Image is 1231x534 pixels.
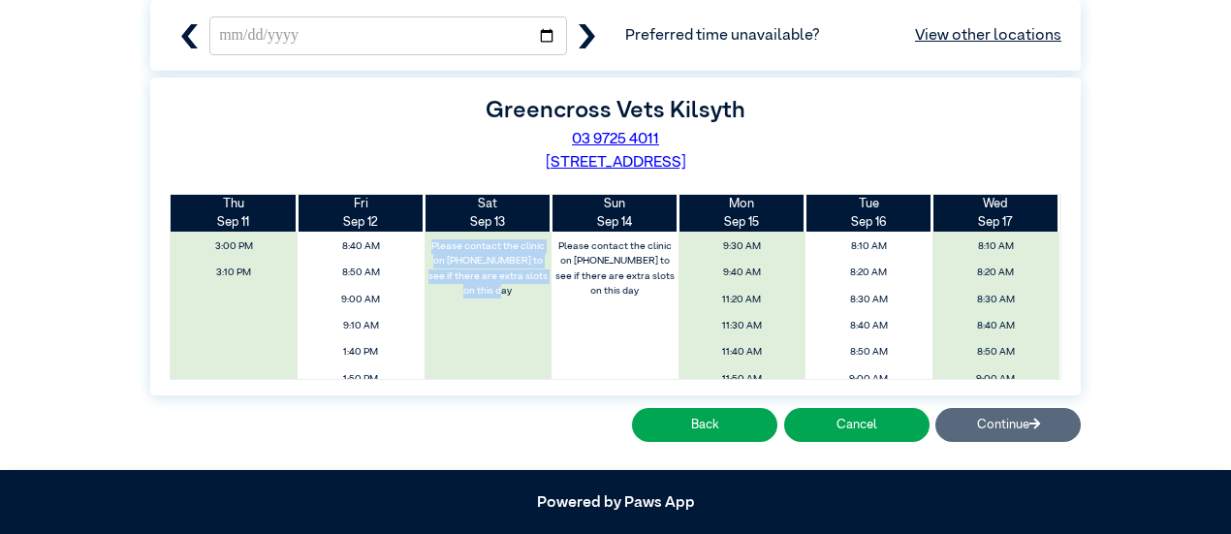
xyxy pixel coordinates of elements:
[915,24,1061,47] a: View other locations
[683,341,800,363] span: 11:40 AM
[303,236,420,258] span: 8:40 AM
[937,262,1054,284] span: 8:20 AM
[810,341,927,363] span: 8:50 AM
[937,315,1054,337] span: 8:40 AM
[679,195,805,232] th: Sep 15
[632,408,777,442] button: Back
[937,368,1054,391] span: 9:00 AM
[552,195,679,232] th: Sep 14
[303,315,420,337] span: 9:10 AM
[683,236,800,258] span: 9:30 AM
[683,315,800,337] span: 11:30 AM
[810,315,927,337] span: 8:40 AM
[303,368,420,391] span: 1:50 PM
[683,368,800,391] span: 11:50 AM
[937,236,1054,258] span: 8:10 AM
[303,262,420,284] span: 8:50 AM
[546,155,686,171] a: [STREET_ADDRESS]
[937,341,1054,363] span: 8:50 AM
[303,289,420,311] span: 9:00 AM
[937,289,1054,311] span: 8:30 AM
[572,132,659,147] a: 03 9725 4011
[625,24,1061,47] span: Preferred time unavailable?
[150,494,1081,513] h5: Powered by Paws App
[810,368,927,391] span: 9:00 AM
[425,195,552,232] th: Sep 13
[171,195,298,232] th: Sep 11
[298,195,425,232] th: Sep 12
[810,236,927,258] span: 8:10 AM
[810,262,927,284] span: 8:20 AM
[486,99,745,122] label: Greencross Vets Kilsyth
[176,236,293,258] span: 3:00 PM
[303,341,420,363] span: 1:40 PM
[784,408,930,442] button: Cancel
[683,289,800,311] span: 11:20 AM
[426,236,551,302] label: Please contact the clinic on [PHONE_NUMBER] to see if there are extra slots on this day
[805,195,932,232] th: Sep 16
[176,262,293,284] span: 3:10 PM
[810,289,927,311] span: 8:30 AM
[683,262,800,284] span: 9:40 AM
[552,236,677,302] label: Please contact the clinic on [PHONE_NUMBER] to see if there are extra slots on this day
[932,195,1059,232] th: Sep 17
